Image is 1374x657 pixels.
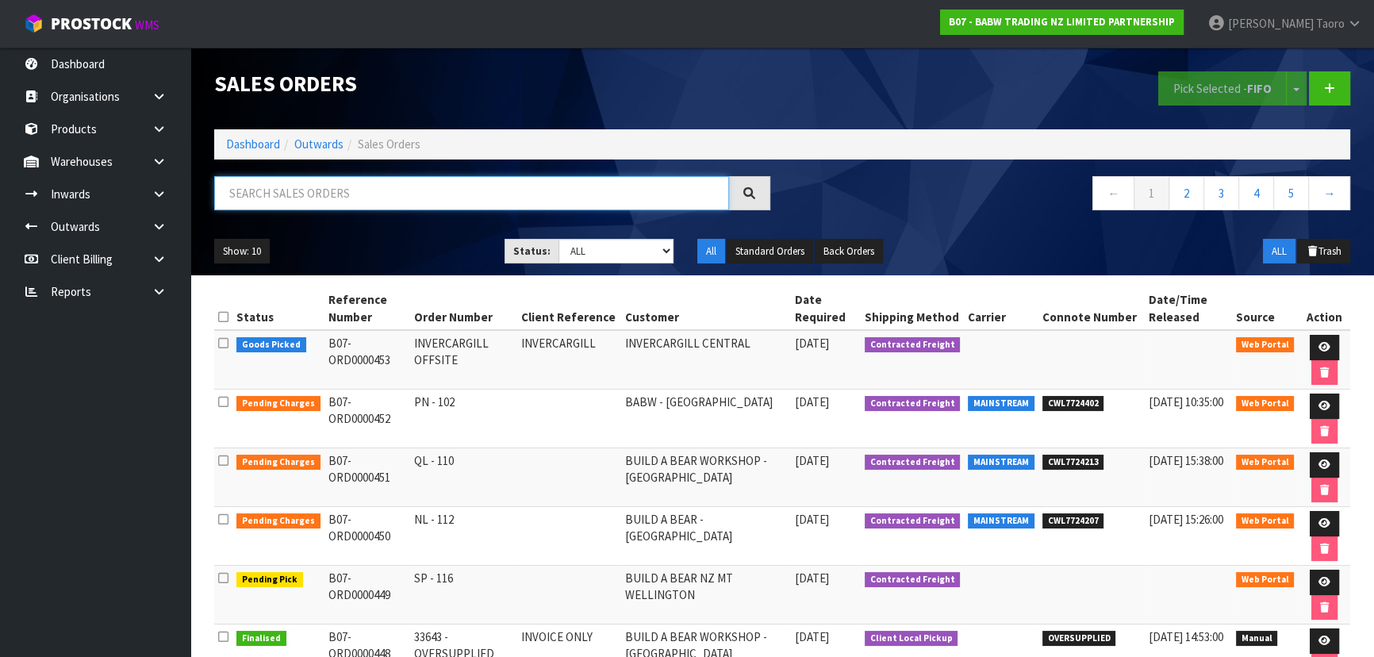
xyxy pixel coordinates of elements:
td: INVERCARGILL [517,330,620,390]
th: Shipping Method [861,287,965,330]
button: Pick Selected -FIFO [1158,71,1287,106]
td: B07-ORD0000449 [324,566,411,624]
span: Client Local Pickup [865,631,958,647]
img: cube-alt.png [24,13,44,33]
th: Status [232,287,324,330]
button: ALL [1263,239,1295,264]
strong: Status: [513,244,551,258]
span: CWL7724402 [1042,396,1104,412]
span: Goods Picked [236,337,306,353]
span: Web Portal [1236,513,1295,529]
span: MAINSTREAM [968,513,1034,529]
span: Web Portal [1236,396,1295,412]
span: Contracted Freight [865,337,961,353]
span: Manual [1236,631,1278,647]
a: 3 [1203,176,1239,210]
strong: FIFO [1247,81,1272,96]
td: BUILD A BEAR WORKSHOP - [GEOGRAPHIC_DATA] [621,448,791,507]
span: Pending Charges [236,396,320,412]
span: OVERSUPPLIED [1042,631,1116,647]
td: BUILD A BEAR NZ MT WELLINGTON [621,566,791,624]
button: All [697,239,725,264]
button: Trash [1297,239,1350,264]
span: [DATE] [795,629,829,644]
span: CWL7724207 [1042,513,1104,529]
span: Pending Charges [236,513,320,529]
span: Web Portal [1236,572,1295,588]
td: INVERCARGILL CENTRAL [621,330,791,390]
td: B07-ORD0000453 [324,330,411,390]
span: Contracted Freight [865,513,961,529]
td: INVERCARGILL OFFSITE [410,330,517,390]
span: Pending Charges [236,455,320,471]
span: Pending Pick [236,572,303,588]
span: ProStock [51,13,132,34]
td: BABW - [GEOGRAPHIC_DATA] [621,390,791,448]
a: B07 - BABW TRADING NZ LIMITED PARTNERSHIP [940,10,1184,35]
span: MAINSTREAM [968,455,1034,471]
span: MAINSTREAM [968,396,1034,412]
span: [DATE] 15:38:00 [1149,453,1223,468]
h1: Sales Orders [214,71,770,95]
span: Web Portal [1236,455,1295,471]
a: Outwards [294,136,343,152]
th: Reference Number [324,287,411,330]
span: [DATE] 14:53:00 [1149,629,1223,644]
th: Action [1298,287,1350,330]
th: Date/Time Released [1145,287,1231,330]
a: → [1308,176,1350,210]
th: Connote Number [1038,287,1146,330]
td: B07-ORD0000451 [324,448,411,507]
button: Standard Orders [727,239,813,264]
span: Contracted Freight [865,572,961,588]
a: ← [1092,176,1134,210]
a: 2 [1169,176,1204,210]
td: NL - 112 [410,507,517,566]
a: 1 [1134,176,1169,210]
input: Search sales orders [214,176,729,210]
td: SP - 116 [410,566,517,624]
th: Order Number [410,287,517,330]
th: Source [1232,287,1299,330]
span: Web Portal [1236,337,1295,353]
th: Date Required [791,287,861,330]
td: PN - 102 [410,390,517,448]
span: [DATE] 10:35:00 [1149,394,1223,409]
th: Client Reference [517,287,620,330]
span: [DATE] [795,336,829,351]
td: BUILD A BEAR - [GEOGRAPHIC_DATA] [621,507,791,566]
a: Dashboard [226,136,280,152]
span: [DATE] 15:26:00 [1149,512,1223,527]
span: [DATE] [795,571,829,586]
td: B07-ORD0000452 [324,390,411,448]
span: CWL7724213 [1042,455,1104,471]
span: Taoro [1316,16,1345,31]
span: Contracted Freight [865,455,961,471]
button: Show: 10 [214,239,270,264]
span: [PERSON_NAME] [1228,16,1314,31]
a: 5 [1273,176,1309,210]
button: Back Orders [815,239,883,264]
td: B07-ORD0000450 [324,507,411,566]
span: Contracted Freight [865,396,961,412]
th: Carrier [964,287,1038,330]
nav: Page navigation [794,176,1350,215]
strong: B07 - BABW TRADING NZ LIMITED PARTNERSHIP [949,15,1175,29]
span: [DATE] [795,512,829,527]
small: WMS [135,17,159,33]
span: Sales Orders [358,136,420,152]
span: [DATE] [795,453,829,468]
span: [DATE] [795,394,829,409]
th: Customer [621,287,791,330]
td: QL - 110 [410,448,517,507]
span: Finalised [236,631,286,647]
a: 4 [1238,176,1274,210]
